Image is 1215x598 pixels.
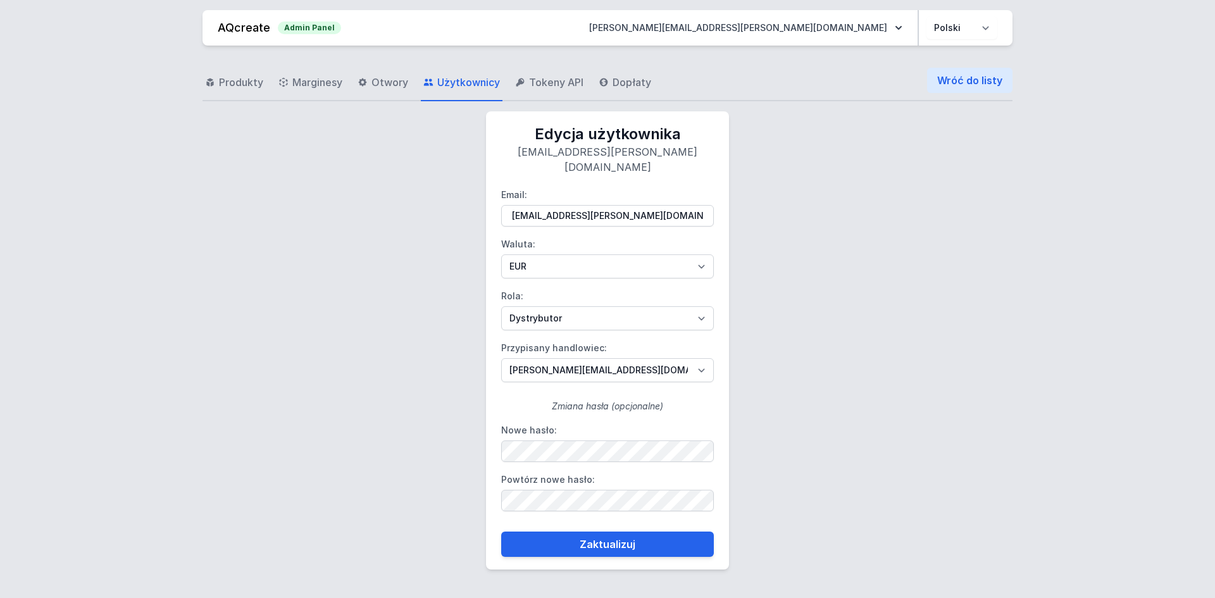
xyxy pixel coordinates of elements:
button: Zaktualizuj [501,532,714,557]
label: Rola: [501,286,714,330]
label: Przypisany handlowiec: [501,338,714,382]
a: Produkty [202,65,266,101]
span: Produkty [219,75,263,90]
div: Zmiana hasła (opcjonalne) [501,390,714,413]
select: Waluta: [501,254,714,278]
span: Tokeny API [529,75,583,90]
span: Dopłaty [613,75,651,90]
input: Powtórz nowe hasło: [501,490,714,511]
p: Admin Panel [278,22,341,34]
button: [PERSON_NAME][EMAIL_ADDRESS][PERSON_NAME][DOMAIN_NAME] [579,16,913,39]
label: Waluta: [501,234,714,278]
span: Marginesy [292,75,342,90]
a: Marginesy [276,65,345,101]
a: Wróć do listy [927,68,1012,93]
p: [EMAIL_ADDRESS][PERSON_NAME][DOMAIN_NAME] [501,144,714,175]
a: AQcreate [218,21,270,34]
span: Otwory [371,75,408,90]
label: Powtórz nowe hasło: [501,470,714,511]
a: Otwory [355,65,411,101]
input: Email: [501,205,714,227]
select: Rola: [501,306,714,330]
label: Email: [501,185,714,227]
select: Wybierz język [926,16,997,39]
a: Użytkownicy [421,65,502,101]
a: Dopłaty [596,65,654,101]
input: Nowe hasło: [501,440,714,462]
h2: Edycja użytkownika [501,124,714,144]
span: Użytkownicy [437,75,500,90]
label: Nowe hasło: [501,420,714,462]
a: Tokeny API [513,65,586,101]
select: Przypisany handlowiec: [501,358,714,382]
